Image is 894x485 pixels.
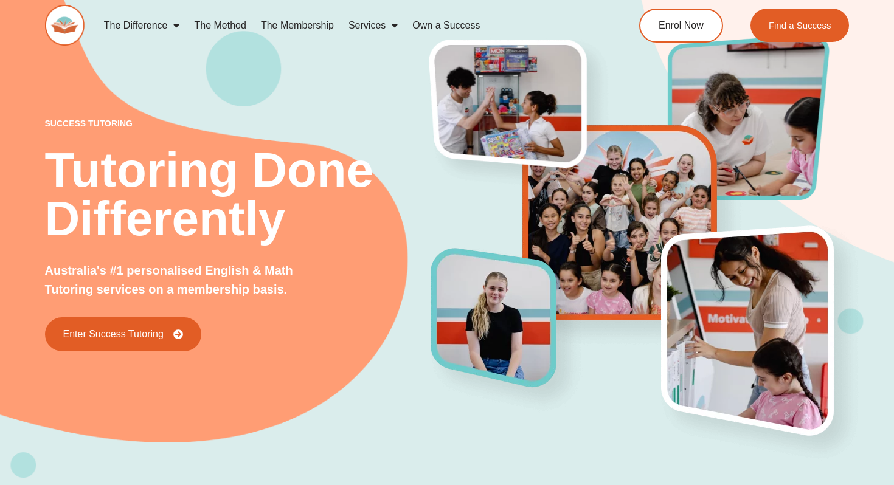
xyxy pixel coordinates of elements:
[659,21,704,30] span: Enrol Now
[45,146,431,243] h2: Tutoring Done Differently
[254,12,341,40] a: The Membership
[45,317,201,351] a: Enter Success Tutoring
[750,9,850,42] a: Find a Success
[405,12,487,40] a: Own a Success
[341,12,405,40] a: Services
[45,119,431,128] p: success tutoring
[63,329,164,339] span: Enter Success Tutoring
[769,21,831,30] span: Find a Success
[187,12,253,40] a: The Method
[97,12,594,40] nav: Menu
[639,9,723,43] a: Enrol Now
[45,261,327,299] p: Australia's #1 personalised English & Math Tutoring services on a membership basis.
[97,12,187,40] a: The Difference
